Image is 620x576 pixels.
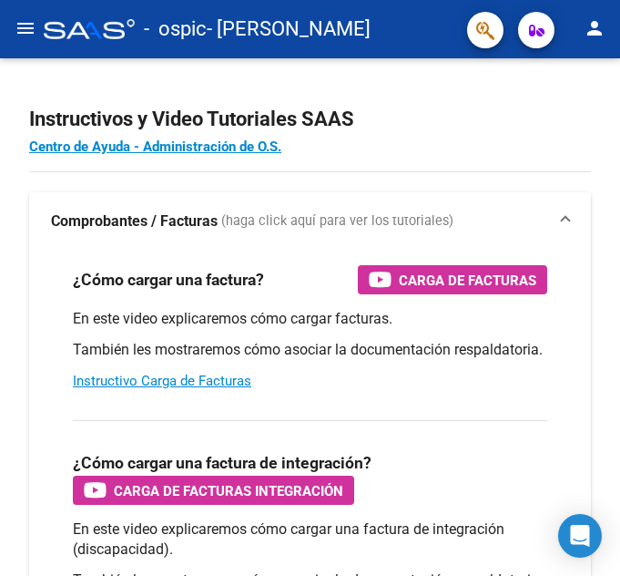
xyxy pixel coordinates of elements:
mat-icon: person [584,17,605,39]
mat-expansion-panel-header: Comprobantes / Facturas (haga click aquí para ver los tutoriales) [29,192,591,251]
span: Carga de Facturas [399,269,536,292]
h3: ¿Cómo cargar una factura? [73,267,264,293]
strong: Comprobantes / Facturas [51,211,218,231]
p: En este video explicaremos cómo cargar una factura de integración (discapacidad). [73,519,547,560]
button: Carga de Facturas [358,265,547,294]
span: Carga de Facturas Integración [114,479,343,502]
div: Open Intercom Messenger [558,514,602,558]
span: - ospic [144,9,207,49]
span: - [PERSON_NAME] [207,9,371,49]
mat-icon: menu [15,17,36,39]
p: En este video explicaremos cómo cargar facturas. [73,309,547,329]
p: También les mostraremos cómo asociar la documentación respaldatoria. [73,340,547,360]
button: Carga de Facturas Integración [73,476,354,505]
a: Instructivo Carga de Facturas [73,373,251,389]
span: (haga click aquí para ver los tutoriales) [221,211,453,231]
h2: Instructivos y Video Tutoriales SAAS [29,102,591,137]
a: Centro de Ayuda - Administración de O.S. [29,139,281,155]
h3: ¿Cómo cargar una factura de integración? [73,450,371,476]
